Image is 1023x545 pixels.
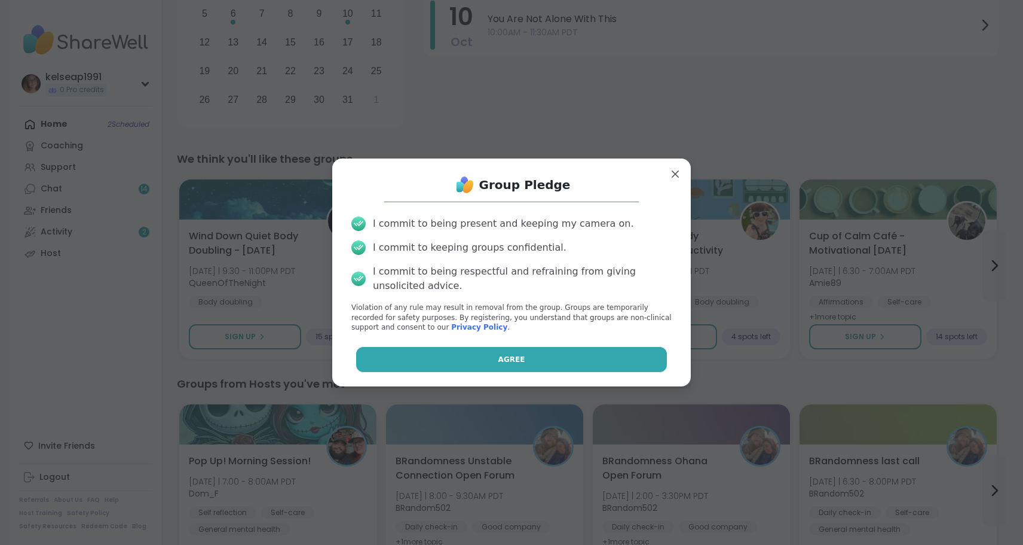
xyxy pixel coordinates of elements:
[479,176,571,193] h1: Group Pledge
[373,240,566,255] div: I commit to keeping groups confidential.
[451,323,507,331] a: Privacy Policy
[351,303,672,333] p: Violation of any rule may result in removal from the group. Groups are temporarily recorded for s...
[356,347,667,372] button: Agree
[498,354,525,365] span: Agree
[453,173,477,197] img: ShareWell Logo
[373,217,633,231] div: I commit to being present and keeping my camera on.
[373,264,672,293] div: I commit to being respectful and refraining from giving unsolicited advice.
